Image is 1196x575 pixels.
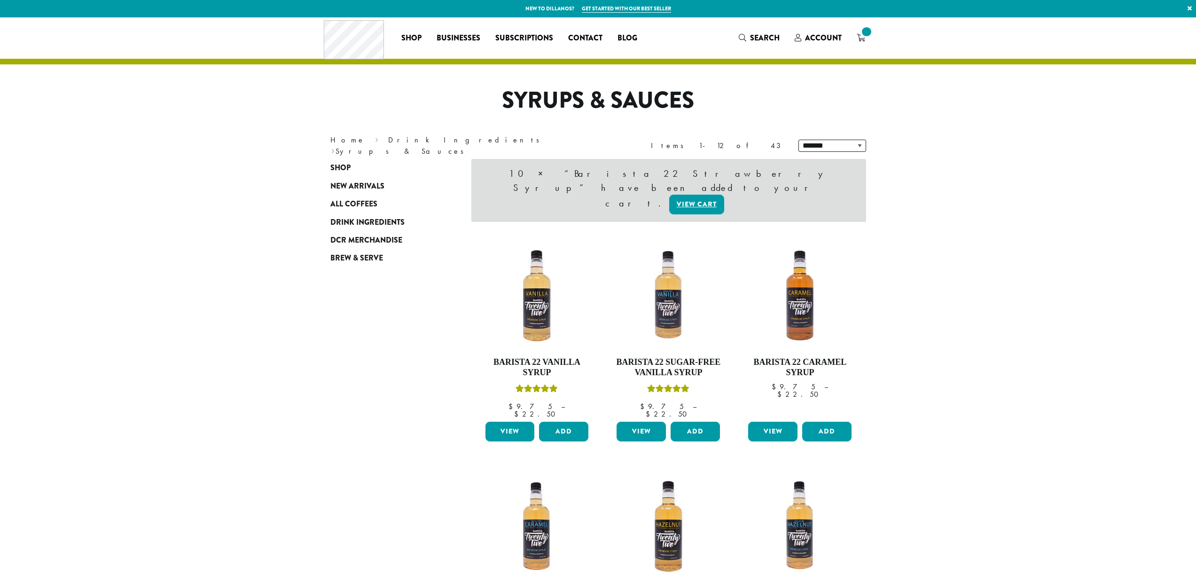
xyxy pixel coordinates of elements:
span: Drink Ingredients [330,217,405,228]
a: View cart [669,195,724,214]
span: $ [514,409,522,419]
a: View [485,422,535,441]
nav: Breadcrumb [330,134,584,157]
a: Barista 22 Vanilla SyrupRated 5.00 out of 5 [483,242,591,418]
span: › [331,142,335,157]
a: Shop [330,159,443,177]
img: VANILLA-300x300.png [483,242,591,350]
a: View [748,422,797,441]
span: $ [640,402,648,411]
a: Brew & Serve [330,249,443,267]
span: DCR Merchandise [330,235,402,246]
h1: Syrups & Sauces [323,87,873,114]
div: Rated 5.00 out of 5 [516,383,558,397]
a: DCR Merchandise [330,231,443,249]
bdi: 9.75 [640,402,684,411]
span: $ [777,389,785,399]
h4: Barista 22 Caramel Syrup [746,357,854,378]
bdi: 22.50 [514,409,560,419]
bdi: 22.50 [777,389,823,399]
span: Contact [568,32,602,44]
span: Subscriptions [495,32,553,44]
span: – [693,402,696,411]
div: 10 × “Barista 22 Strawberry Syrup” have been added to your cart. [471,159,866,222]
span: $ [508,402,516,411]
span: Blog [618,32,637,44]
a: Get started with our best seller [582,5,671,13]
a: Search [731,30,787,46]
span: Shop [330,162,351,174]
span: $ [646,409,654,419]
bdi: 9.75 [772,382,815,392]
a: Barista 22 Sugar-Free Vanilla SyrupRated 5.00 out of 5 [614,242,722,418]
a: View [617,422,666,441]
span: $ [772,382,780,392]
span: New Arrivals [330,181,384,192]
a: Barista 22 Caramel Syrup [746,242,854,418]
span: Search [750,32,780,43]
bdi: 22.50 [646,409,691,419]
a: All Coffees [330,195,443,213]
a: Drink Ingredients [330,213,443,231]
img: SF-VANILLA-300x300.png [614,242,722,350]
span: Brew & Serve [330,252,383,264]
span: Businesses [437,32,480,44]
span: › [375,131,378,146]
button: Add [671,422,720,441]
h4: Barista 22 Sugar-Free Vanilla Syrup [614,357,722,378]
span: – [561,402,565,411]
img: CARAMEL-1-300x300.png [746,242,854,350]
a: Shop [394,31,429,46]
button: Add [802,422,852,441]
span: All Coffees [330,198,377,210]
div: Rated 5.00 out of 5 [647,383,689,397]
a: New Arrivals [330,177,443,195]
span: Account [805,32,842,43]
div: Items 1-12 of 43 [651,140,784,151]
span: – [824,382,828,392]
a: Drink Ingredients [388,135,546,145]
span: Shop [401,32,422,44]
button: Add [539,422,588,441]
h4: Barista 22 Vanilla Syrup [483,357,591,378]
a: Home [330,135,365,145]
bdi: 9.75 [508,402,552,411]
